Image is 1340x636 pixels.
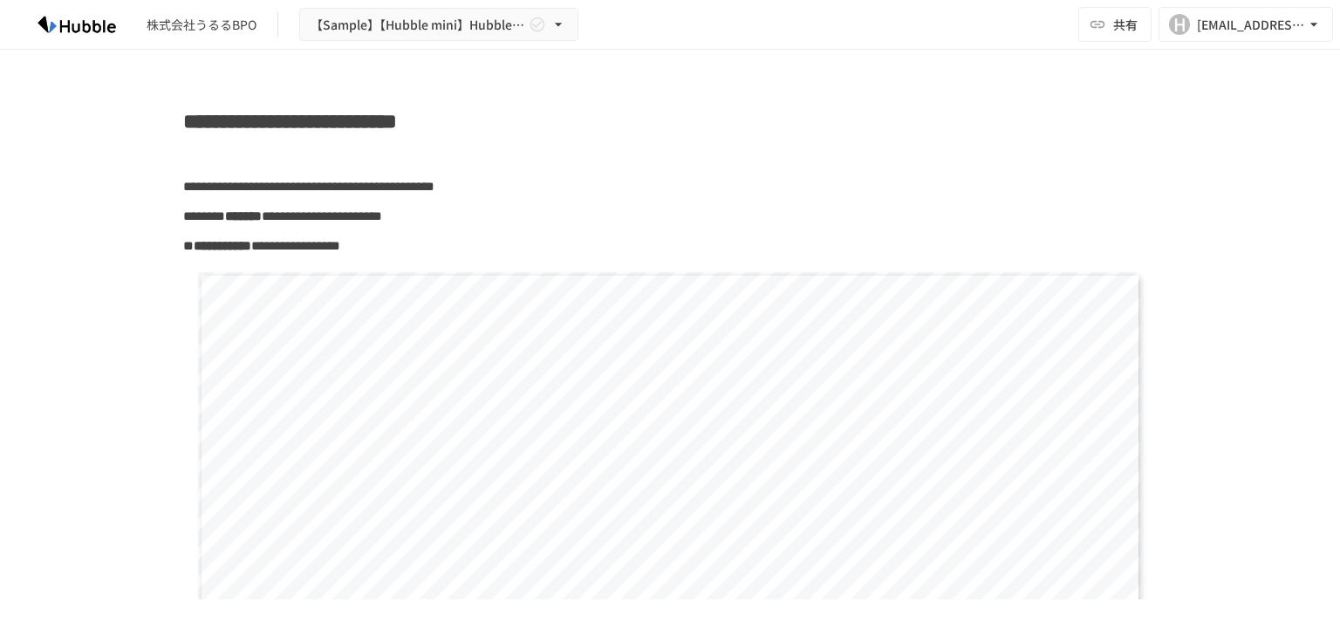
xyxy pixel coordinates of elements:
button: 【Sample】【Hubble mini】Hubble×企業名 オンボーディングプロジェクト [299,8,578,42]
span: 共有 [1113,15,1138,34]
button: H[EMAIL_ADDRESS][DOMAIN_NAME] [1159,7,1333,42]
img: HzDRNkGCf7KYO4GfwKnzITak6oVsp5RHeZBEM1dQFiQ [21,10,133,38]
span: 【Sample】【Hubble mini】Hubble×企業名 オンボーディングプロジェクト [311,14,525,36]
button: 共有 [1078,7,1152,42]
div: H [1169,14,1190,35]
div: [EMAIL_ADDRESS][DOMAIN_NAME] [1197,14,1305,36]
div: 株式会社うるるBPO [147,16,256,34]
